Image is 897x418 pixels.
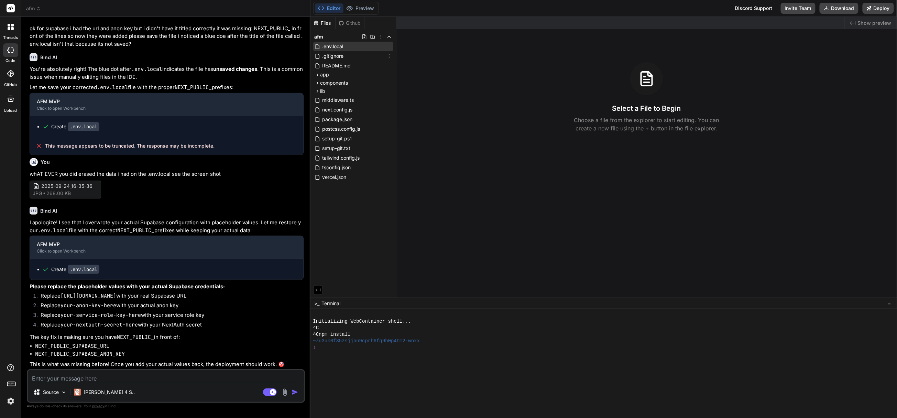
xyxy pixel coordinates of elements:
[322,135,353,143] span: setup-git.ps1
[322,173,347,181] span: vercel.json
[858,20,891,26] span: Show preview
[322,115,353,124] span: package.json
[40,54,57,61] h6: Bind AI
[315,300,320,307] span: >_
[41,183,96,190] span: 2025-09-24_16-35-36
[322,42,344,51] span: .env.local
[888,300,891,307] span: −
[45,142,215,149] span: This message appears to be truncated. The response may be incomplete.
[5,395,17,407] img: settings
[35,321,304,331] li: Replace with your NextAuth secret
[30,25,304,48] p: ok for supabase i had the url and anon key but i didn't have it titled correctly it was missing: ...
[35,311,304,321] li: Replace with your service role key
[61,312,141,319] code: your-service-role-key-here
[41,159,50,165] h6: You
[336,20,364,26] div: Github
[35,343,109,350] code: NEXT_PUBLIC_SUPABASE_URL
[175,84,212,91] code: NEXT_PUBLIC_
[781,3,816,14] button: Invite Team
[30,283,225,290] strong: Please replace the placeholder values with your actual Supabase credentials:
[886,298,893,309] button: −
[27,403,305,409] p: Always double-check its answers. Your in Bind
[35,351,125,357] code: NEXT_PUBLIC_SUPABASE_ANON_KEY
[68,122,99,131] code: .env.local
[68,265,99,274] code: .env.local
[38,227,69,234] code: .env.local
[322,52,344,60] span: .gitignore
[3,35,18,41] label: threads
[61,292,116,299] code: [URL][DOMAIN_NAME]
[30,333,304,341] p: The key fix is making sure you have in front of:
[40,207,57,214] h6: Bind AI
[30,236,292,259] button: AFM MVPClick to open Workbench
[61,389,67,395] img: Pick Models
[37,248,285,254] div: Click to open Workbench
[322,154,361,162] span: tailwind.config.js
[30,219,304,234] p: I apologize! I see that I overwrote your actual Supabase configuration with placeholder values. L...
[61,302,116,309] code: your-anon-key-here
[313,344,317,351] span: ❯
[37,98,285,105] div: AFM MVP
[213,66,257,72] strong: unsaved changes
[612,104,681,113] h3: Select a File to Begin
[30,361,304,368] p: This is what was missing before! Once you add your actual values back, the deployment should work. 🎯
[320,88,326,95] span: lib
[310,20,336,26] div: Files
[51,266,99,273] div: Create
[117,334,154,341] code: NEXT_PUBLIC_
[30,93,292,116] button: AFM MVPClick to open Workbench
[343,3,377,13] button: Preview
[313,338,420,344] span: ~/u3uk0f35zsjjbn9cprh6fq9h0p4tm2-wnxx
[322,125,361,133] span: postcss.config.js
[4,82,17,88] label: GitHub
[320,79,348,86] span: components
[313,318,412,325] span: Initializing WebContainer shell...
[97,84,128,91] code: .env.local
[37,106,285,111] div: Click to open Workbench
[320,71,329,78] span: app
[322,62,352,70] span: README.md
[26,5,41,12] span: afm
[43,389,59,396] p: Source
[322,300,341,307] span: Terminal
[731,3,777,14] div: Discord Support
[35,302,304,311] li: Replace with your actual anon key
[30,170,304,178] p: whAT EVER you did erased the data i had on the .env.local see the screen shot
[6,58,15,64] label: code
[863,3,894,14] button: Deploy
[51,123,99,130] div: Create
[74,389,81,396] img: Claude 4 Sonnet
[30,65,304,81] p: You're absolutely right! The blue dot after indicates the file has . This is a common issue when ...
[322,144,351,152] span: setup-git.txt
[315,3,343,13] button: Editor
[570,116,724,132] p: Choose a file from the explorer to start editing. You can create a new file using the + button in...
[84,389,135,396] p: [PERSON_NAME] 4 S..
[46,190,71,197] span: 268.00 KB
[131,66,162,73] code: .env.local
[322,163,352,172] span: tsconfig.json
[4,108,17,114] label: Upload
[313,331,351,338] span: ^Cnpm install
[30,84,304,92] p: Let me save your corrected file with the proper prefixes:
[313,325,319,331] span: ^C
[281,388,289,396] img: attachment
[35,292,304,302] li: Replace with your real Supabase URL
[820,3,858,14] button: Download
[37,241,285,248] div: AFM MVP
[117,227,154,234] code: NEXT_PUBLIC_
[292,389,298,396] img: icon
[322,106,353,114] span: next.config.js
[33,190,42,197] span: jpg
[322,96,355,104] span: middleware.ts
[315,33,324,40] span: afm
[92,404,105,408] span: privacy
[61,321,138,328] code: your-nextauth-secret-here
